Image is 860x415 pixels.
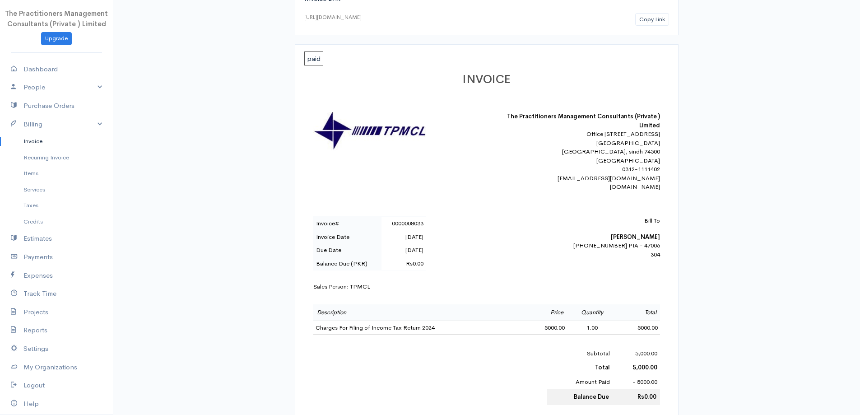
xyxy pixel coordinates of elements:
[381,230,426,244] td: [DATE]
[381,217,426,230] td: 0000008033
[502,130,660,191] div: Office [STREET_ADDRESS] [GEOGRAPHIC_DATA] [GEOGRAPHIC_DATA], sindh 74500 [GEOGRAPHIC_DATA] 0312-1...
[313,304,525,321] td: Description
[313,321,525,335] td: Charges For Filing of Income Tax Return 2024
[613,346,660,361] td: 5,000.00
[617,321,660,335] td: 5000.00
[313,257,381,270] td: Balance Due (PKR)
[635,13,669,26] button: Copy Link
[502,216,660,259] div: [PHONE_NUMBER] PIA - 47006 304
[632,364,657,371] b: 5,000.00
[304,13,362,21] div: [URL][DOMAIN_NAME]
[547,346,613,361] td: Subtotal
[525,321,567,335] td: 5000.00
[313,282,660,291] div: Sales Person: TPMCL
[313,230,381,244] td: Invoice Date
[313,217,381,230] td: Invoice#
[313,243,381,257] td: Due Date
[613,375,660,389] td: - 5000.00
[381,257,426,270] td: Rs0.00
[547,389,613,405] td: Balance Due
[502,216,660,225] p: Bill To
[611,233,660,241] b: [PERSON_NAME]
[5,9,108,28] span: The Practitioners Management Consultants (Private ) Limited
[525,304,567,321] td: Price
[507,112,660,129] b: The Practitioners Management Consultants (Private ) Limited
[567,321,617,335] td: 1.00
[304,51,323,65] span: paid
[313,73,660,86] h1: INVOICE
[381,243,426,257] td: [DATE]
[617,304,660,321] td: Total
[595,364,610,371] b: Total
[613,389,660,405] td: Rs0.00
[547,375,613,389] td: Amount Paid
[41,32,72,45] a: Upgrade
[313,112,426,150] img: logo-30862.jpg
[567,304,617,321] td: Quantity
